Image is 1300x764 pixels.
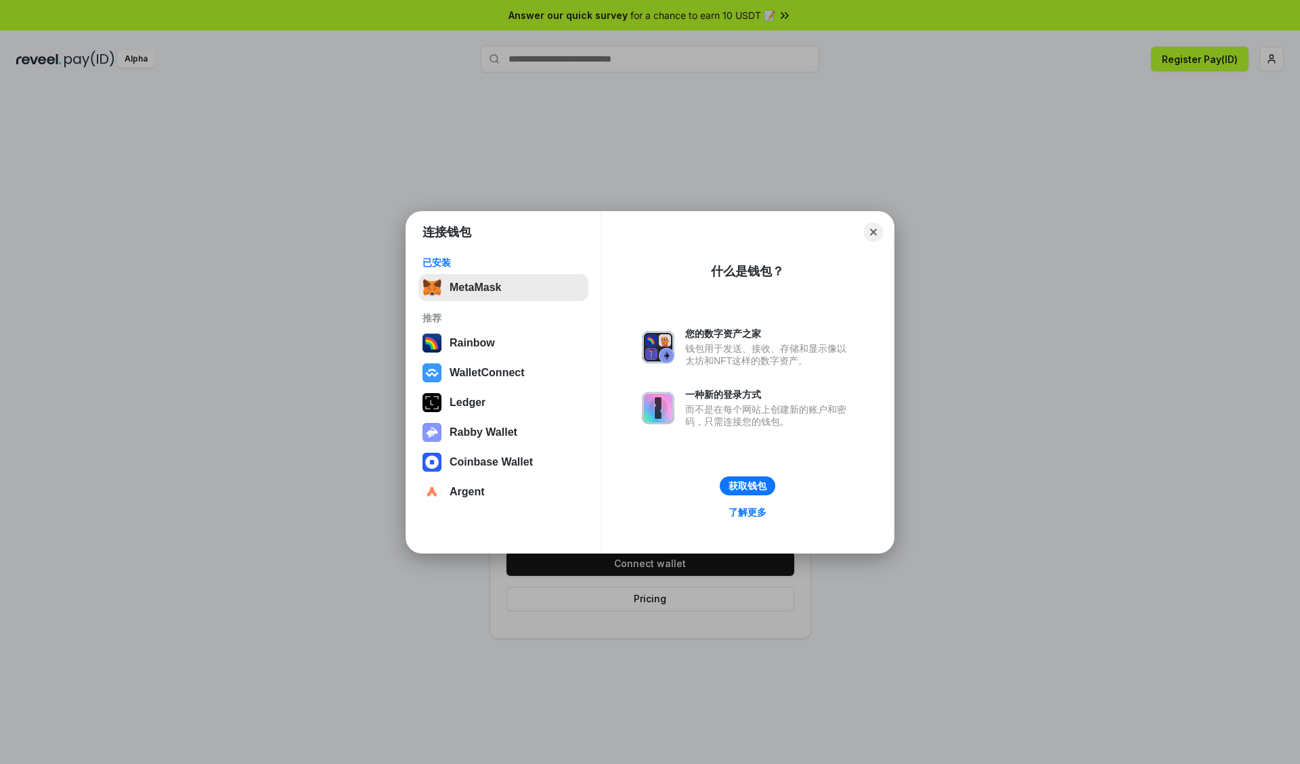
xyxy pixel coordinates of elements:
[685,388,853,401] div: 一种新的登录方式
[450,426,517,439] div: Rabby Wallet
[418,274,588,301] button: MetaMask
[422,256,584,269] div: 已安装
[422,224,471,240] h1: 连接钱包
[422,423,441,442] img: svg+xml,%3Csvg%20xmlns%3D%22http%3A%2F%2Fwww.w3.org%2F2000%2Fsvg%22%20fill%3D%22none%22%20viewBox...
[450,456,533,468] div: Coinbase Wallet
[418,449,588,476] button: Coinbase Wallet
[729,506,766,518] div: 了解更多
[422,334,441,353] img: svg+xml,%3Csvg%20width%3D%22120%22%20height%3D%22120%22%20viewBox%3D%220%200%20120%20120%22%20fil...
[418,359,588,386] button: WalletConnect
[720,503,775,521] a: 了解更多
[685,328,853,340] div: 您的数字资产之家
[450,282,501,294] div: MetaMask
[450,397,485,409] div: Ledger
[422,453,441,472] img: svg+xml,%3Csvg%20width%3D%2228%22%20height%3D%2228%22%20viewBox%3D%220%200%2028%2028%22%20fill%3D...
[418,478,588,505] button: Argent
[642,331,674,363] img: svg+xml,%3Csvg%20xmlns%3D%22http%3A%2F%2Fwww.w3.org%2F2000%2Fsvg%22%20fill%3D%22none%22%20viewBox...
[422,393,441,412] img: svg+xml,%3Csvg%20xmlns%3D%22http%3A%2F%2Fwww.w3.org%2F2000%2Fsvg%22%20width%3D%2228%22%20height%3...
[685,403,853,428] div: 而不是在每个网站上创建新的账户和密码，只需连接您的钱包。
[450,337,495,349] div: Rainbow
[685,342,853,367] div: 钱包用于发送、接收、存储和显示像以太坊和NFT这样的数字资产。
[418,389,588,416] button: Ledger
[720,476,775,495] button: 获取钱包
[729,480,766,492] div: 获取钱包
[422,482,441,501] img: svg+xml,%3Csvg%20width%3D%2228%22%20height%3D%2228%22%20viewBox%3D%220%200%2028%2028%22%20fill%3D...
[450,367,525,379] div: WalletConnect
[418,330,588,357] button: Rainbow
[450,486,485,498] div: Argent
[422,312,584,324] div: 推荐
[711,263,784,279] div: 什么是钱包？
[864,223,883,242] button: Close
[422,363,441,382] img: svg+xml,%3Csvg%20width%3D%2228%22%20height%3D%2228%22%20viewBox%3D%220%200%2028%2028%22%20fill%3D...
[418,419,588,446] button: Rabby Wallet
[422,278,441,297] img: svg+xml,%3Csvg%20fill%3D%22none%22%20height%3D%2233%22%20viewBox%3D%220%200%2035%2033%22%20width%...
[642,392,674,424] img: svg+xml,%3Csvg%20xmlns%3D%22http%3A%2F%2Fwww.w3.org%2F2000%2Fsvg%22%20fill%3D%22none%22%20viewBox...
